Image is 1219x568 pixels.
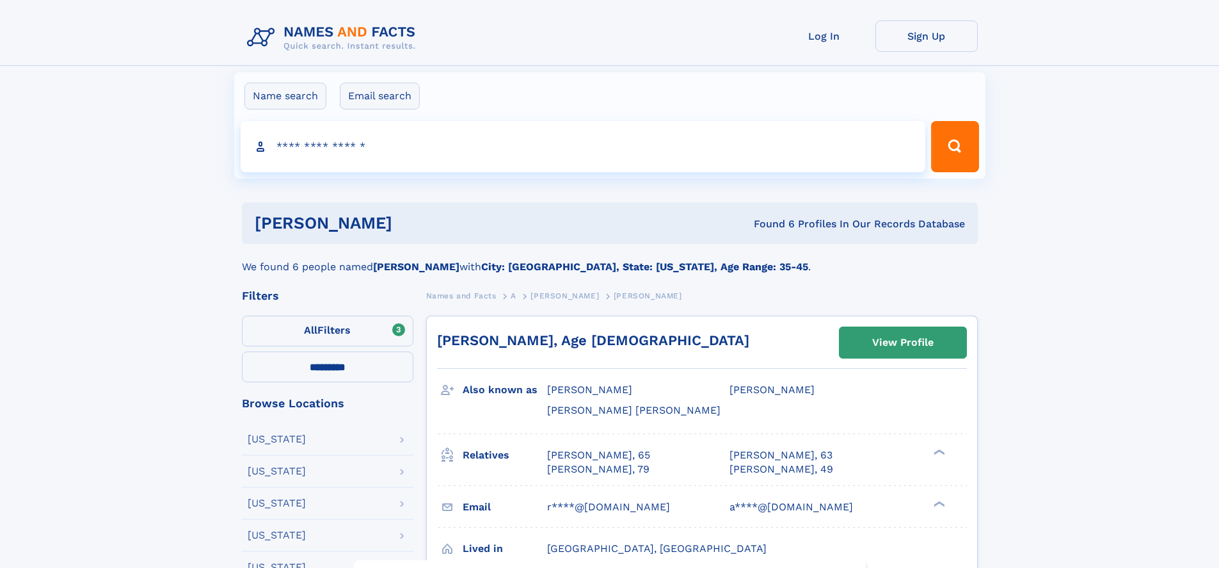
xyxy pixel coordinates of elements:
[463,538,547,560] h3: Lived in
[340,83,420,110] label: Email search
[248,530,306,540] div: [US_STATE]
[511,288,516,304] a: A
[930,499,946,508] div: ❯
[872,328,934,357] div: View Profile
[242,398,413,409] div: Browse Locations
[242,290,413,302] div: Filters
[573,217,965,231] div: Found 6 Profiles In Our Records Database
[530,291,599,300] span: [PERSON_NAME]
[547,542,767,555] span: [GEOGRAPHIC_DATA], [GEOGRAPHIC_DATA]
[437,332,749,348] a: [PERSON_NAME], Age [DEMOGRAPHIC_DATA]
[463,444,547,466] h3: Relatives
[248,466,306,476] div: [US_STATE]
[242,244,978,275] div: We found 6 people named with .
[931,121,978,172] button: Search Button
[426,288,497,304] a: Names and Facts
[729,384,815,396] span: [PERSON_NAME]
[511,291,516,300] span: A
[614,291,682,300] span: [PERSON_NAME]
[547,448,650,462] a: [PERSON_NAME], 65
[242,20,426,55] img: Logo Names and Facts
[547,462,649,476] a: [PERSON_NAME], 79
[463,496,547,518] h3: Email
[304,324,317,336] span: All
[248,434,306,444] div: [US_STATE]
[930,448,946,456] div: ❯
[729,462,833,476] a: [PERSON_NAME], 49
[840,327,966,358] a: View Profile
[373,261,459,273] b: [PERSON_NAME]
[242,316,413,346] label: Filters
[547,404,721,416] span: [PERSON_NAME] [PERSON_NAME]
[463,379,547,401] h3: Also known as
[729,448,833,462] a: [PERSON_NAME], 63
[244,83,326,110] label: Name search
[547,384,632,396] span: [PERSON_NAME]
[241,121,926,172] input: search input
[773,20,875,52] a: Log In
[248,498,306,508] div: [US_STATE]
[875,20,978,52] a: Sign Up
[481,261,808,273] b: City: [GEOGRAPHIC_DATA], State: [US_STATE], Age Range: 35-45
[530,288,599,304] a: [PERSON_NAME]
[255,215,573,231] h1: [PERSON_NAME]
